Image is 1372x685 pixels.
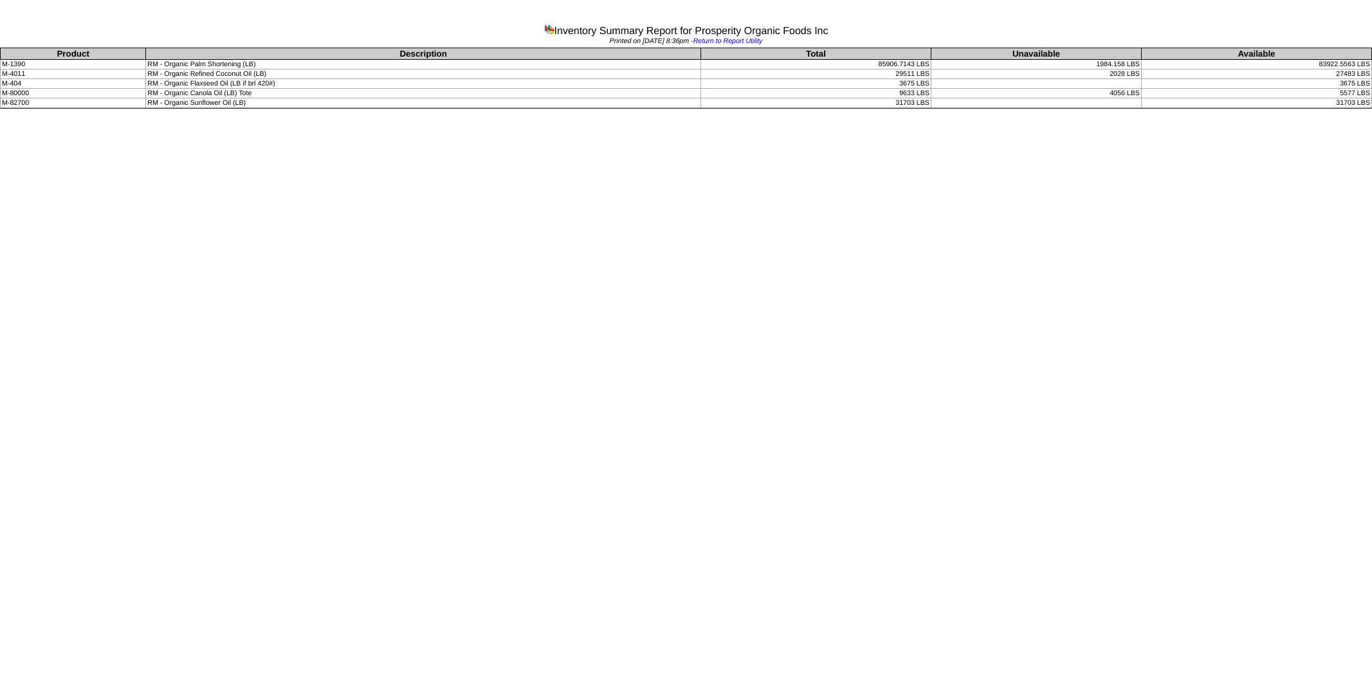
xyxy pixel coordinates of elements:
[700,48,931,60] th: Total
[931,89,1141,98] td: 4056 LBS
[1,69,146,79] td: M-4011
[1,48,146,60] th: Product
[1141,48,1371,60] th: Available
[1141,60,1371,69] td: 83922.5563 LBS
[1,79,146,89] td: M-404
[1141,98,1371,108] td: 31703 LBS
[544,24,554,34] img: graph.gif
[146,48,701,60] th: Description
[1,98,146,108] td: M-82700
[1,60,146,69] td: M-1390
[146,79,701,89] td: RM - Organic Flaxseed Oil (LB if brl 420#)
[931,48,1141,60] th: Unavailable
[700,89,931,98] td: 9633 LBS
[700,60,931,69] td: 85906.7143 LBS
[1141,79,1371,89] td: 3675 LBS
[146,69,701,79] td: RM - Organic Refined Coconut Oil (LB)
[146,89,701,98] td: RM - Organic Canola Oil (LB) Tote
[931,69,1141,79] td: 2028 LBS
[931,60,1141,69] td: 1984.158 LBS
[146,60,701,69] td: RM - Organic Palm Shortening (LB)
[1141,89,1371,98] td: 5577 LBS
[146,98,701,108] td: RM - Organic Sunflower Oil (LB)
[700,98,931,108] td: 31703 LBS
[700,79,931,89] td: 3675 LBS
[693,37,763,45] a: Return to Report Utility
[700,69,931,79] td: 29511 LBS
[1141,69,1371,79] td: 27483 LBS
[1,89,146,98] td: M-80000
